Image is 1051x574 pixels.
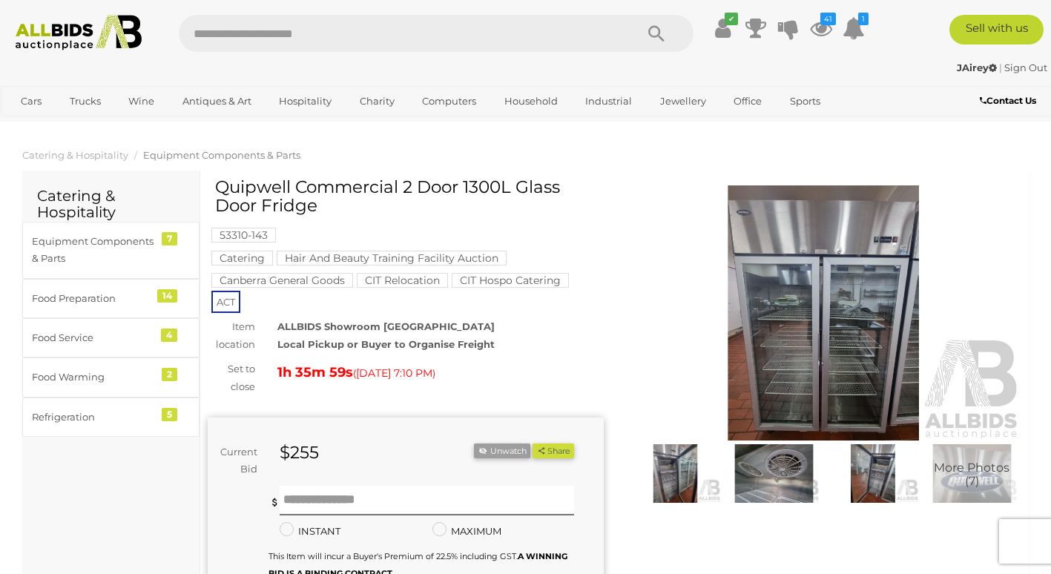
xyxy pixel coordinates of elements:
mark: Canberra General Goods [211,273,353,288]
span: | [999,62,1002,73]
a: Equipment Components & Parts [143,149,300,161]
a: Food Service 4 [22,318,200,357]
a: Cars [11,89,51,113]
a: ✔ [712,15,734,42]
li: Unwatch this item [474,443,530,459]
a: Sign Out [1004,62,1047,73]
img: Quipwell Commercial 2 Door 1300L Glass Door Fridge [728,444,820,504]
img: Quipwell Commercial 2 Door 1300L Glass Door Fridge [827,444,918,504]
a: Refrigeration 5 [22,397,200,437]
a: Antiques & Art [173,89,261,113]
a: Office [724,89,771,113]
span: ( ) [353,367,435,379]
img: Quipwell Commercial 2 Door 1300L Glass Door Fridge [626,185,1022,441]
a: 41 [810,15,832,42]
div: Food Preparation [32,290,154,307]
i: ✔ [725,13,738,25]
mark: Catering [211,251,273,265]
i: 1 [858,13,869,25]
div: Set to close [197,360,266,395]
a: Catering [211,252,273,264]
h1: Quipwell Commercial 2 Door 1300L Glass Door Fridge [215,178,600,216]
div: Current Bid [208,443,268,478]
label: INSTANT [280,523,340,540]
strong: ALLBIDS Showroom [GEOGRAPHIC_DATA] [277,320,495,332]
div: Equipment Components & Parts [32,233,154,268]
a: Canberra General Goods [211,274,353,286]
a: Catering & Hospitality [22,149,128,161]
a: Charity [350,89,404,113]
a: Food Warming 2 [22,357,200,397]
a: CIT Hospo Catering [452,274,569,286]
span: ACT [211,291,240,313]
a: Contact Us [980,93,1040,109]
a: Food Preparation 14 [22,279,200,318]
a: 1 [843,15,865,42]
a: Hair And Beauty Training Facility Auction [277,252,507,264]
a: [GEOGRAPHIC_DATA] [11,113,136,138]
mark: Hair And Beauty Training Facility Auction [277,251,507,265]
button: Search [619,15,693,52]
strong: Local Pickup or Buyer to Organise Freight [277,338,495,350]
a: Equipment Components & Parts 7 [22,222,200,279]
div: Food Service [32,329,154,346]
div: 4 [161,329,177,342]
img: Quipwell Commercial 2 Door 1300L Glass Door Fridge [630,444,721,504]
div: 14 [157,289,177,303]
mark: CIT Relocation [357,273,448,288]
label: MAXIMUM [432,523,501,540]
mark: CIT Hospo Catering [452,273,569,288]
a: CIT Relocation [357,274,448,286]
img: Allbids.com.au [8,15,149,50]
strong: $255 [280,442,319,463]
a: Trucks [60,89,111,113]
button: Unwatch [474,443,530,459]
div: 5 [162,408,177,421]
a: Wine [119,89,164,113]
a: Hospitality [269,89,341,113]
a: 53310-143 [211,229,276,241]
a: Sell with us [949,15,1044,44]
mark: 53310-143 [211,228,276,243]
a: More Photos(7) [926,444,1018,504]
strong: 1h 35m 59s [277,364,353,380]
div: Refrigeration [32,409,154,426]
a: Household [495,89,567,113]
div: 2 [162,368,177,381]
a: JAirey [957,62,999,73]
div: Item location [197,318,266,353]
a: Industrial [576,89,642,113]
img: Quipwell Commercial 2 Door 1300L Glass Door Fridge [926,444,1018,504]
button: Share [533,443,573,459]
strong: JAirey [957,62,997,73]
div: 7 [162,232,177,245]
div: Food Warming [32,369,154,386]
b: Contact Us [980,95,1036,106]
h2: Catering & Hospitality [37,188,185,220]
a: Computers [412,89,486,113]
span: [DATE] 7:10 PM [356,366,432,380]
span: More Photos (7) [934,462,1009,488]
a: Sports [780,89,830,113]
a: Jewellery [650,89,716,113]
i: 41 [820,13,836,25]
